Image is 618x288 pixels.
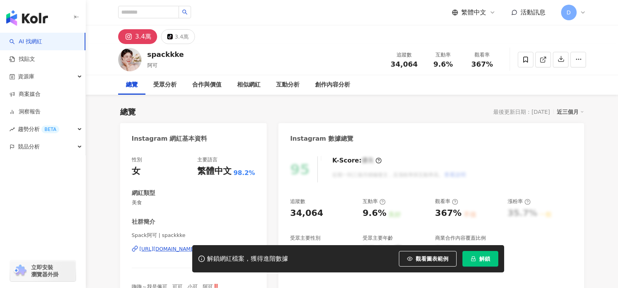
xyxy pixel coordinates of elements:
[435,235,486,242] div: 商業合作內容覆蓋比例
[9,108,41,116] a: 洞察報告
[18,120,59,138] span: 趨勢分析
[467,51,497,59] div: 觀看率
[435,207,462,219] div: 367%
[197,165,232,177] div: 繁體中文
[435,198,458,205] div: 觀看率
[118,29,157,44] button: 3.4萬
[147,49,184,59] div: spackkke
[237,80,260,90] div: 相似網紅
[399,251,457,267] button: 觀看圖表範例
[18,138,40,155] span: 競品分析
[6,10,48,26] img: logo
[557,107,584,117] div: 近三個月
[416,256,448,262] span: 觀看圖表範例
[315,80,350,90] div: 創作內容分析
[18,68,34,85] span: 資源庫
[135,31,151,42] div: 3.4萬
[391,60,418,68] span: 34,064
[132,189,155,197] div: 網紅類型
[461,8,486,17] span: 繁體中文
[132,134,207,143] div: Instagram 網紅基本資料
[290,207,323,219] div: 34,064
[132,165,140,177] div: 女
[132,232,255,239] span: Spack阿可 | spackkke
[147,62,158,68] span: 阿可
[508,198,531,205] div: 漲粉率
[120,106,136,117] div: 總覽
[12,265,28,277] img: chrome extension
[363,198,386,205] div: 互動率
[471,256,476,261] span: lock
[234,169,255,177] span: 98.2%
[332,156,382,165] div: K-Score :
[434,60,453,68] span: 9.6%
[462,251,498,267] button: 解鎖
[471,60,493,68] span: 367%
[9,90,41,98] a: 商案媒合
[182,9,188,15] span: search
[9,127,15,132] span: rise
[567,8,571,17] span: D
[41,125,59,133] div: BETA
[290,134,353,143] div: Instagram 數據總覽
[493,109,550,115] div: 最後更新日期：[DATE]
[161,29,195,44] button: 3.4萬
[175,31,189,42] div: 3.4萬
[132,218,155,226] div: 社群簡介
[197,156,218,163] div: 主要語言
[429,51,458,59] div: 互動率
[479,256,490,262] span: 解鎖
[290,235,321,242] div: 受眾主要性別
[9,38,42,46] a: searchAI 找網紅
[192,80,221,90] div: 合作與價值
[390,51,419,59] div: 追蹤數
[363,235,393,242] div: 受眾主要年齡
[10,260,76,281] a: chrome extension立即安裝 瀏覽器外掛
[363,207,386,219] div: 9.6%
[207,255,288,263] div: 解鎖網紅檔案，獲得進階數據
[132,199,255,206] span: 美食
[521,9,545,16] span: 活動訊息
[118,48,142,71] img: KOL Avatar
[290,198,305,205] div: 追蹤數
[132,156,142,163] div: 性別
[9,55,35,63] a: 找貼文
[31,264,58,278] span: 立即安裝 瀏覽器外掛
[290,244,307,256] div: 女性
[276,80,299,90] div: 互動分析
[153,80,177,90] div: 受眾分析
[126,80,138,90] div: 總覽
